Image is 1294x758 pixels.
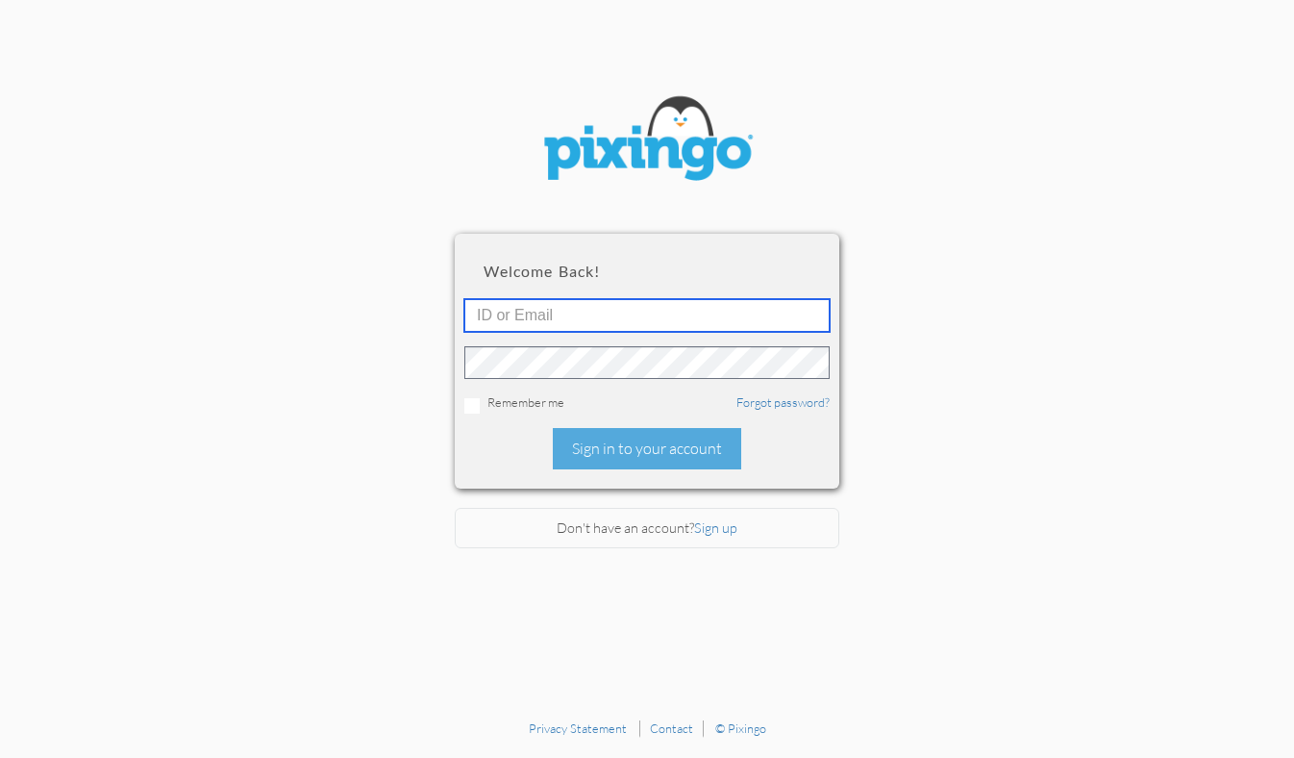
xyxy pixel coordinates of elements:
[532,87,762,195] img: pixingo logo
[529,720,627,736] a: Privacy Statement
[553,428,741,469] div: Sign in to your account
[464,299,830,332] input: ID or Email
[694,519,737,536] a: Sign up
[736,394,830,410] a: Forgot password?
[464,393,830,414] div: Remember me
[650,720,693,736] a: Contact
[715,720,766,736] a: © Pixingo
[455,508,839,549] div: Don't have an account?
[484,263,810,280] h2: Welcome back!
